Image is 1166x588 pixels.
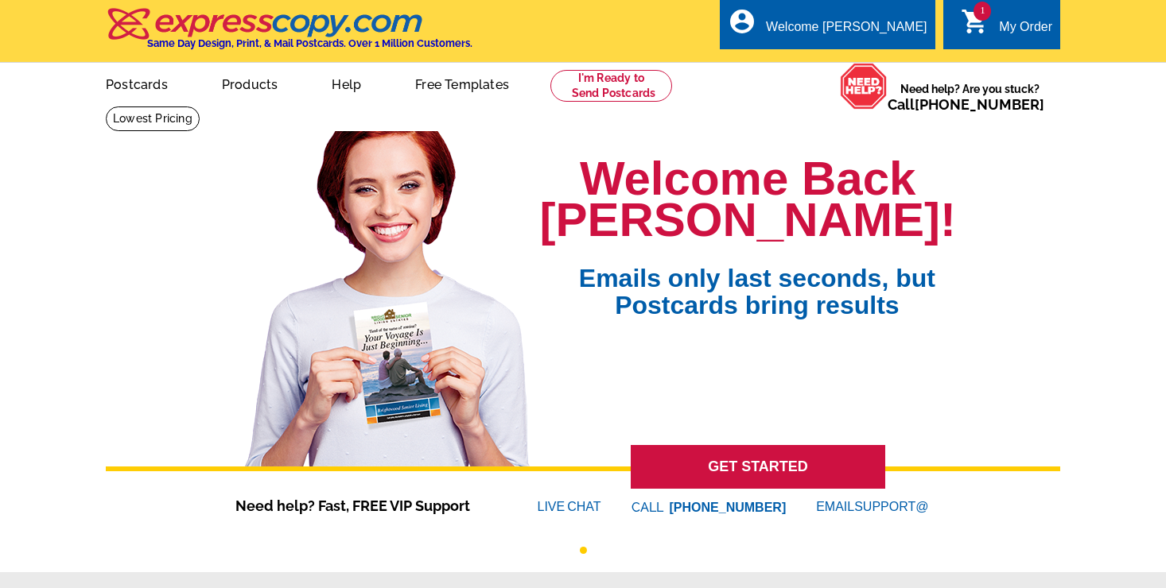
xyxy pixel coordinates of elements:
[540,158,956,241] h1: Welcome Back [PERSON_NAME]!
[766,20,927,42] div: Welcome [PERSON_NAME]
[974,2,991,21] span: 1
[840,63,888,110] img: help
[999,20,1052,42] div: My Order
[235,495,490,516] span: Need help? Fast, FREE VIP Support
[728,7,756,36] i: account_circle
[961,7,989,36] i: shopping_cart
[915,96,1044,113] a: [PHONE_NUMBER]
[306,64,387,102] a: Help
[538,500,601,513] a: LIVECHAT
[538,497,568,516] font: LIVE
[631,445,885,489] a: GET STARTED
[106,19,472,49] a: Same Day Design, Print, & Mail Postcards. Over 1 Million Customers.
[196,64,304,102] a: Products
[235,118,540,466] img: welcome-back-logged-in.png
[888,81,1052,113] span: Need help? Are you stuck?
[558,241,956,319] span: Emails only last seconds, but Postcards bring results
[147,37,472,49] h4: Same Day Design, Print, & Mail Postcards. Over 1 Million Customers.
[80,64,193,102] a: Postcards
[390,64,534,102] a: Free Templates
[580,547,587,554] button: 1 of 1
[961,17,1052,37] a: 1 shopping_cart My Order
[854,497,931,516] font: SUPPORT@
[888,96,1044,113] span: Call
